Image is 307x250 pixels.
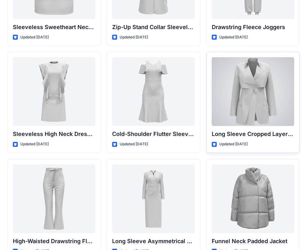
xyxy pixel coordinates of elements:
p: Zip-Up Stand Collar Sleeveless Vest [112,23,195,32]
p: Long Sleeve Cropped Layered Blazer Dress [212,130,294,138]
p: Cold-Shoulder Flutter Sleeve Midi Dress [112,130,195,138]
p: Funnel Neck Padded Jacket [212,237,294,246]
p: Updated [DATE] [20,34,49,41]
p: Sleeveless High Neck Dress with Front Ruffle [13,130,95,138]
p: Sleeveless Sweetheart Neck Twist-Front Crop Top [13,23,95,32]
p: Updated [DATE] [20,141,49,147]
a: Cold-Shoulder Flutter Sleeve Midi Dress [112,57,195,126]
p: Long Sleeve Asymmetrical Wrap Midi Dress [112,237,195,246]
p: Updated [DATE] [120,34,148,41]
p: Updated [DATE] [219,141,248,147]
p: Drawstring Fleece Joggers [212,23,294,32]
a: Long Sleeve Asymmetrical Wrap Midi Dress [112,164,195,233]
a: Long Sleeve Cropped Layered Blazer Dress [212,57,294,126]
p: High-Waisted Drawstring Flare Trousers [13,237,95,246]
a: Funnel Neck Padded Jacket [212,164,294,233]
p: Updated [DATE] [219,34,248,41]
p: Updated [DATE] [120,141,148,147]
a: Sleeveless High Neck Dress with Front Ruffle [13,57,95,126]
a: High-Waisted Drawstring Flare Trousers [13,164,95,233]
